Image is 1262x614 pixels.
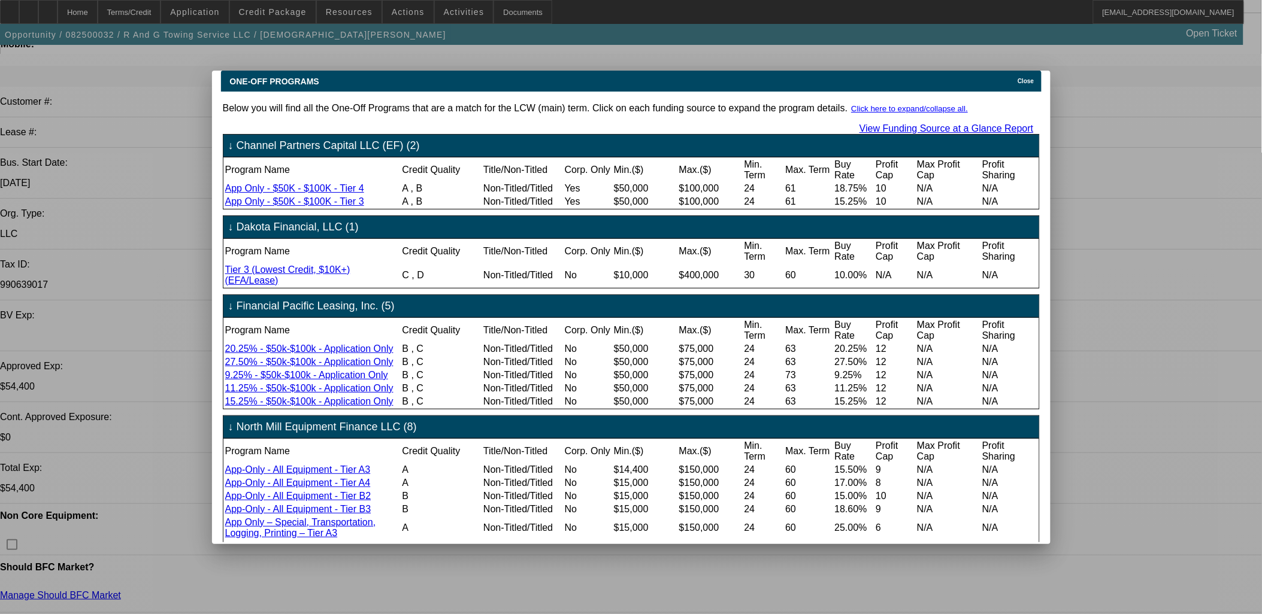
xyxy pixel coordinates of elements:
[679,477,743,489] td: $150,000
[564,503,612,515] td: No
[411,344,414,354] span: ,
[402,522,408,533] span: A
[834,196,874,208] td: 15.25%
[916,369,980,381] td: N/A
[483,183,563,194] td: Non-Titled/Titled
[564,477,612,489] td: No
[916,540,980,563] td: N/A
[225,517,376,538] a: App Only – Special, Transportation, Logging, Printing – Tier A3
[401,240,482,263] td: Credit Quality
[916,440,980,463] td: Max Profit Cap
[223,103,1040,114] p: Below you will find all the One-Off Programs that are a match for the LCW (main) term. Click on e...
[613,503,677,515] td: $15,000
[564,369,612,381] td: No
[785,396,833,408] td: 63
[237,221,359,233] span: Dakota Financial, LLC (1)
[483,382,563,394] td: Non-Titled/Titled
[875,440,915,463] td: Profit Cap
[875,477,915,489] td: 8
[875,159,915,181] td: Profit Cap
[613,369,677,381] td: $50,000
[875,464,915,476] td: 9
[564,264,612,287] td: No
[744,159,784,181] td: Min. Term
[679,183,743,194] td: $100,000
[916,319,980,342] td: Max Profit Cap
[417,270,424,280] span: D
[785,264,833,287] td: 60
[564,196,612,208] td: Yes
[744,540,784,563] td: 24
[225,491,371,501] a: App-Only - All Equipment - Tier B2
[225,357,394,367] a: 27.50% - $50k-$100k - Application Only
[982,396,1038,408] td: N/A
[237,421,417,433] span: North Mill Equipment Finance LLC (8)
[834,516,874,539] td: 25.00%
[834,369,874,381] td: 9.25%
[402,183,408,193] span: A
[402,357,408,367] span: B
[483,503,563,515] td: Non-Titled/Titled
[848,104,972,114] button: Click here to expand/collapse all.
[744,382,784,394] td: 24
[785,516,833,539] td: 60
[225,370,388,380] a: 9.25% - $50k-$100k - Application Only
[416,344,423,354] span: C
[225,265,350,285] a: Tier 3 (Lowest Credit, $10K+) (EFA/Lease)
[613,440,677,463] td: Min.($)
[228,139,234,152] span: ↓
[564,159,612,181] td: Corp. Only
[982,343,1038,355] td: N/A
[483,490,563,502] td: Non-Titled/Titled
[679,240,743,263] td: Max.($)
[564,183,612,194] td: Yes
[785,356,833,368] td: 63
[402,344,408,354] span: B
[875,540,915,563] td: 5
[679,369,743,381] td: $75,000
[411,396,414,406] span: ,
[225,541,373,562] a: App Only – Special Transportation, Logging, Printing – Tier A4
[982,264,1038,287] td: N/A
[613,396,677,408] td: $50,000
[916,264,980,287] td: N/A
[402,196,408,206] span: A
[483,159,563,181] td: Title/Non-Titled
[613,464,677,476] td: $14,400
[785,240,833,263] td: Max. Term
[744,319,784,342] td: Min. Term
[982,356,1038,368] td: N/A
[402,383,408,393] span: B
[613,183,677,194] td: $50,000
[483,356,563,368] td: Non-Titled/Titled
[785,319,833,342] td: Max. Term
[411,370,414,380] span: ,
[834,477,874,489] td: 17.00%
[679,540,743,563] td: $150,000
[982,183,1038,194] td: N/A
[982,464,1038,476] td: N/A
[401,319,482,342] td: Credit Quality
[564,440,612,463] td: Corp. Only
[834,382,874,394] td: 11.25%
[916,343,980,355] td: N/A
[225,159,401,181] td: Program Name
[679,490,743,502] td: $150,000
[401,159,482,181] td: Credit Quality
[483,477,563,489] td: Non-Titled/Titled
[875,382,915,394] td: 12
[564,319,612,342] td: Corp. Only
[834,343,874,355] td: 20.25%
[834,183,874,194] td: 18.75%
[982,159,1038,181] td: Profit Sharing
[564,490,612,502] td: No
[483,440,563,463] td: Title/Non-Titled
[875,343,915,355] td: 12
[875,369,915,381] td: 12
[411,270,414,280] span: ,
[483,540,563,563] td: Non-Titled/Titled
[785,440,833,463] td: Max. Term
[613,240,677,263] td: Min.($)
[744,464,784,476] td: 24
[834,440,874,463] td: Buy Rate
